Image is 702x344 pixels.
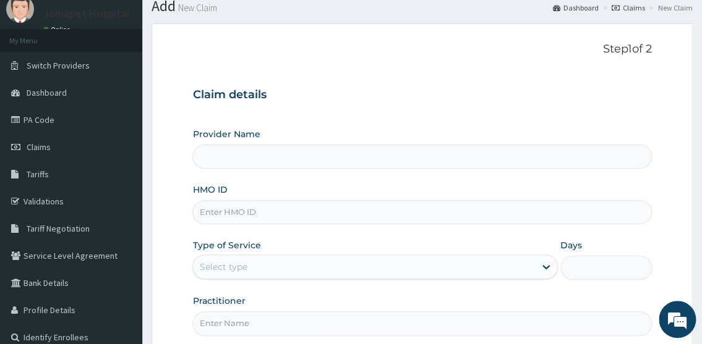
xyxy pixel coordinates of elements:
span: Tariff Negotiation [27,223,90,234]
span: Dashboard [27,87,67,98]
span: Claims [27,141,51,153]
label: Type of Service [192,239,260,251]
span: Switch Providers [27,60,90,71]
label: Practitioner [192,295,245,307]
small: New Claim [176,3,217,12]
a: Online [43,25,73,34]
input: Enter Name [192,311,651,335]
h3: Claim details [192,88,651,102]
li: New Claim [646,2,693,13]
div: Select type [199,261,247,273]
p: Step 1 of 2 [192,43,651,56]
a: Claims [612,2,645,13]
label: HMO ID [192,183,227,196]
input: Enter HMO ID [192,200,651,224]
a: Dashboard [553,2,599,13]
p: Jomapet Hospital [43,8,130,19]
span: Tariffs [27,169,49,180]
label: Days [560,239,582,251]
label: Provider Name [192,128,260,140]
